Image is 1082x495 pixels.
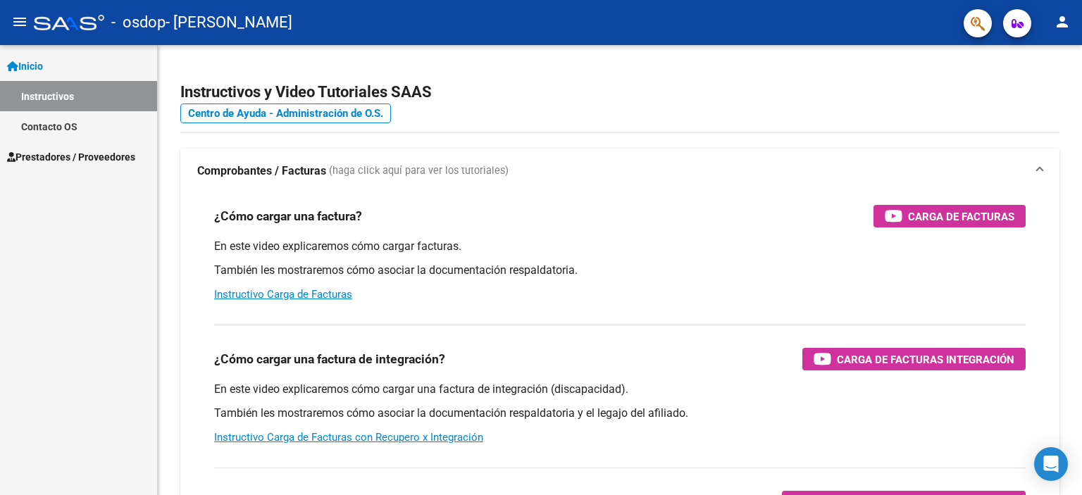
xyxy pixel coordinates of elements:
[214,382,1026,397] p: En este video explicaremos cómo cargar una factura de integración (discapacidad).
[214,239,1026,254] p: En este video explicaremos cómo cargar facturas.
[7,149,135,165] span: Prestadores / Proveedores
[1034,447,1068,481] div: Open Intercom Messenger
[197,163,326,179] strong: Comprobantes / Facturas
[837,351,1014,368] span: Carga de Facturas Integración
[166,7,292,38] span: - [PERSON_NAME]
[11,13,28,30] mat-icon: menu
[214,406,1026,421] p: También les mostraremos cómo asociar la documentación respaldatoria y el legajo del afiliado.
[214,288,352,301] a: Instructivo Carga de Facturas
[180,149,1059,194] mat-expansion-panel-header: Comprobantes / Facturas (haga click aquí para ver los tutoriales)
[7,58,43,74] span: Inicio
[180,104,391,123] a: Centro de Ayuda - Administración de O.S.
[180,79,1059,106] h2: Instructivos y Video Tutoriales SAAS
[908,208,1014,225] span: Carga de Facturas
[1054,13,1071,30] mat-icon: person
[214,431,483,444] a: Instructivo Carga de Facturas con Recupero x Integración
[111,7,166,38] span: - osdop
[802,348,1026,370] button: Carga de Facturas Integración
[873,205,1026,227] button: Carga de Facturas
[214,206,362,226] h3: ¿Cómo cargar una factura?
[214,349,445,369] h3: ¿Cómo cargar una factura de integración?
[214,263,1026,278] p: También les mostraremos cómo asociar la documentación respaldatoria.
[329,163,509,179] span: (haga click aquí para ver los tutoriales)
